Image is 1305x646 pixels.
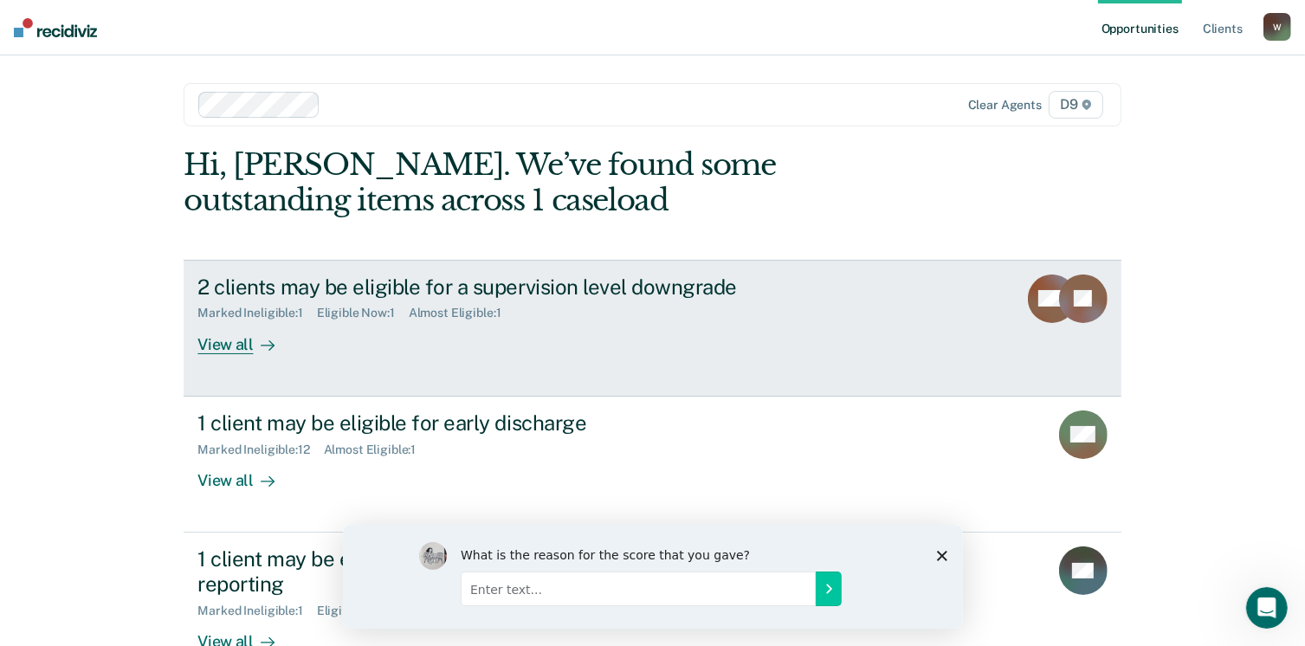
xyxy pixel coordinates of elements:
div: Eligible Now : 1 [317,604,409,618]
div: 2 clients may be eligible for a supervision level downgrade [197,275,805,300]
div: Marked Ineligible : 1 [197,604,316,618]
span: D9 [1049,91,1103,119]
div: Marked Ineligible : 1 [197,306,316,320]
div: Almost Eligible : 1 [409,306,515,320]
img: Recidiviz [14,18,97,37]
div: Clear agents [968,98,1042,113]
div: 1 client may be eligible for early discharge [197,410,805,436]
div: Almost Eligible : 1 [324,443,430,457]
div: Eligible Now : 1 [317,306,409,320]
div: View all [197,320,294,354]
a: 1 client may be eligible for early dischargeMarked Ineligible:12Almost Eligible:1View all [184,397,1121,533]
div: 1 client may be eligible for downgrade to a minimum telephone reporting [197,546,805,597]
iframe: Survey by Kim from Recidiviz [343,525,963,629]
div: Marked Ineligible : 12 [197,443,323,457]
a: 2 clients may be eligible for a supervision level downgradeMarked Ineligible:1Eligible Now:1Almos... [184,260,1121,397]
button: W [1263,13,1291,41]
div: Hi, [PERSON_NAME]. We’ve found some outstanding items across 1 caseload [184,147,934,218]
div: View all [197,456,294,490]
iframe: Intercom live chat [1246,587,1288,629]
